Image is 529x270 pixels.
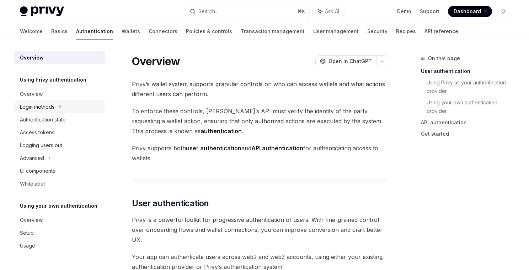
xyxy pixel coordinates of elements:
a: Basics [51,23,68,40]
a: Welcome [20,23,43,40]
img: light logo [20,6,64,16]
span: ⌘ K [298,9,305,14]
span: Ask AI [325,8,339,15]
div: Authentication state [20,115,66,124]
h1: Overview [132,55,180,68]
a: API reference [424,23,458,40]
div: Access tokens [20,128,54,137]
div: Setup [20,229,34,237]
a: Recipes [396,23,416,40]
a: API authentication [421,117,515,128]
a: Whitelabel [14,177,105,190]
a: Get started [421,128,515,140]
strong: user authentication [186,145,241,152]
button: Ask AI [313,5,344,18]
a: Setup [14,227,105,239]
div: Logging users out [20,141,62,150]
a: Authentication [76,23,113,40]
a: Policies & controls [186,23,232,40]
div: Search... [198,7,218,16]
a: Transaction management [241,23,305,40]
span: User authentication [132,198,209,209]
div: Overview [20,53,44,62]
a: Usage [14,239,105,252]
h5: Using Privy authentication [20,76,86,84]
span: To enforce these controls, [PERSON_NAME]’s API must verify the identity of the party requesting a... [132,106,388,136]
div: Login methods [20,103,54,111]
a: Overview [14,88,105,100]
span: Privy is a powerful toolkit for progressive authentication of users. With fine-grained control ov... [132,215,388,245]
h5: Using your own authentication [20,202,97,210]
a: Authentication state [14,113,105,126]
a: UI components [14,165,105,177]
a: Overview [14,51,105,64]
span: Open in ChatGPT [328,58,372,65]
a: Connectors [149,23,177,40]
a: Using Privy as your authentication provider [427,77,515,97]
span: Privy’s wallet system supports granular controls on who can access wallets and what actions diffe... [132,79,388,99]
a: Access tokens [14,126,105,139]
a: Wallets [122,23,140,40]
a: Using your own authentication provider [427,97,515,117]
strong: API authentication [251,145,303,152]
div: Usage [20,242,35,250]
div: UI components [20,167,55,175]
div: Whitelabel [20,180,45,188]
div: Overview [20,216,43,224]
div: Overview [20,90,43,98]
button: Search...⌘K [185,5,309,18]
a: Overview [14,214,105,227]
div: Advanced [20,154,44,162]
button: Open in ChatGPT [315,55,376,67]
strong: authentication [201,128,242,135]
a: Security [367,23,388,40]
span: Dashboard [454,8,481,15]
a: Demo [397,8,411,15]
a: Dashboard [448,6,492,17]
button: Toggle dark mode [498,6,509,17]
a: Logging users out [14,139,105,152]
a: User authentication [421,66,515,77]
a: Support [420,8,439,15]
span: Privy supports both and for authenticating access to wallets. [132,143,388,163]
a: User management [313,23,359,40]
span: On this page [428,54,460,63]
